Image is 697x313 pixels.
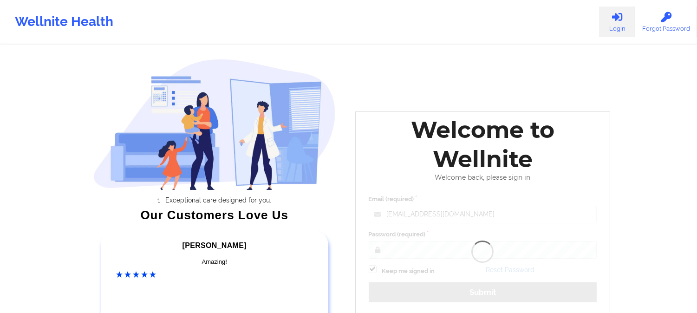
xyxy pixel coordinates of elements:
img: wellnite-auth-hero_200.c722682e.png [93,59,336,190]
li: Exceptional care designed for you. [102,196,336,204]
div: Welcome to Wellnite [362,115,604,174]
div: Our Customers Love Us [93,210,336,220]
a: Login [599,7,635,37]
span: [PERSON_NAME] [182,241,247,249]
div: Welcome back, please sign in [362,174,604,182]
div: Amazing! [116,257,313,267]
a: Forgot Password [635,7,697,37]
